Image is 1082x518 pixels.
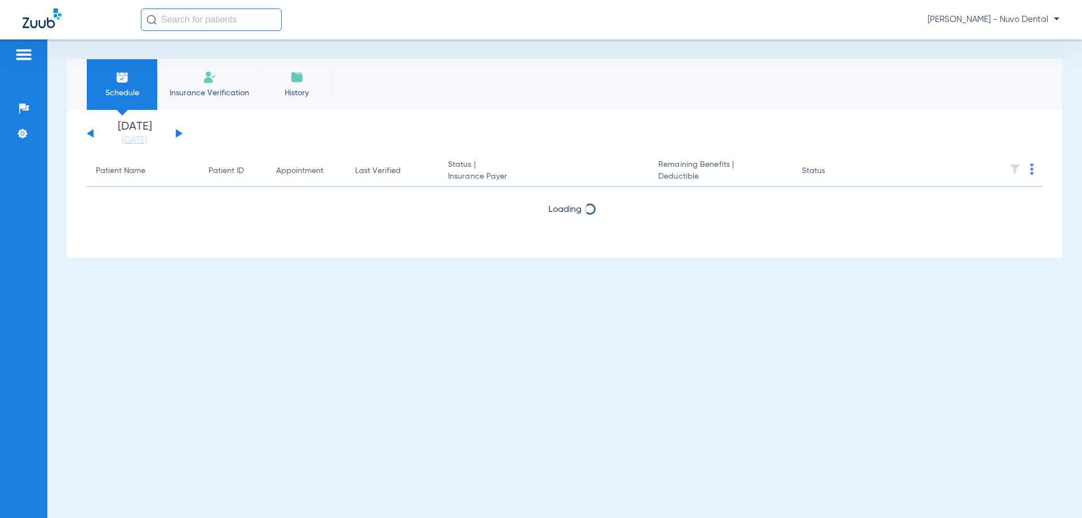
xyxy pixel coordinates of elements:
[15,48,33,61] img: hamburger-icon
[209,165,244,177] div: Patient ID
[355,165,401,177] div: Last Verified
[96,165,190,177] div: Patient Name
[270,87,323,99] span: History
[209,165,258,177] div: Patient ID
[23,8,61,28] img: Zuub Logo
[96,165,145,177] div: Patient Name
[101,121,168,146] li: [DATE]
[141,8,282,31] input: Search for patients
[276,165,337,177] div: Appointment
[166,87,253,99] span: Insurance Verification
[793,156,869,187] th: Status
[101,135,168,146] a: [DATE]
[290,70,304,84] img: History
[203,70,216,84] img: Manual Insurance Verification
[928,14,1059,25] span: [PERSON_NAME] - Nuvo Dental
[448,171,640,183] span: Insurance Payer
[95,87,149,99] span: Schedule
[548,205,582,214] span: Loading
[116,70,129,84] img: Schedule
[355,165,430,177] div: Last Verified
[147,15,157,25] img: Search Icon
[649,156,792,187] th: Remaining Benefits |
[276,165,323,177] div: Appointment
[439,156,649,187] th: Status |
[658,171,783,183] span: Deductible
[1030,163,1034,175] img: group-dot-blue.svg
[1009,163,1021,175] img: filter.svg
